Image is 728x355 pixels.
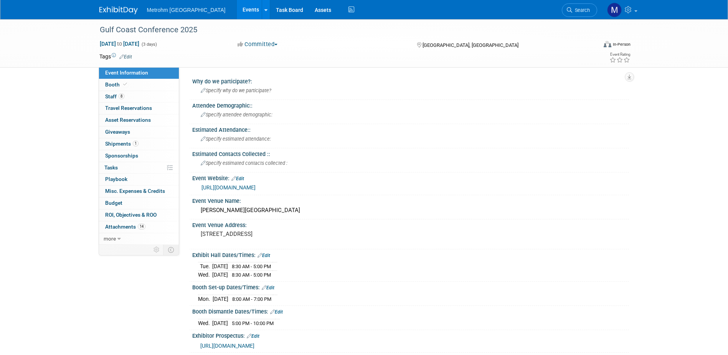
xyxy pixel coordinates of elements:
div: In-Person [612,41,631,47]
span: Asset Reservations [105,117,151,123]
a: Edit [231,176,244,181]
span: 8:30 AM - 5:00 PM [232,272,271,278]
div: Booth Dismantle Dates/Times: [192,306,629,316]
td: Wed. [198,319,212,327]
td: Tags [99,53,132,60]
span: Giveaways [105,129,130,135]
span: 1 [133,141,139,146]
a: Giveaways [99,126,179,138]
a: Edit [262,285,274,290]
td: Toggle Event Tabs [163,245,179,255]
a: Asset Reservations [99,114,179,126]
a: Edit [119,54,132,60]
div: [PERSON_NAME][GEOGRAPHIC_DATA] [198,204,623,216]
span: Travel Reservations [105,105,152,111]
span: to [116,41,123,47]
span: Event Information [105,70,148,76]
div: Estimated Attendance:: [192,124,629,134]
span: Sponsorships [105,153,138,159]
span: Metrohm [GEOGRAPHIC_DATA] [147,7,226,13]
a: Shipments1 [99,138,179,150]
span: 14 [138,224,145,229]
div: Exhibitor Prospectus: [192,330,629,340]
a: Attachments14 [99,221,179,233]
span: Tasks [104,164,118,171]
span: Specify attendee demographic: [201,112,272,118]
span: Specify estimated contacts collected : [201,160,287,166]
a: Event Information [99,67,179,79]
button: Committed [235,40,281,48]
a: Edit [258,253,270,258]
div: Gulf Coast Conference 2025 [97,23,586,37]
td: [DATE] [212,262,228,271]
span: more [104,236,116,242]
span: Staff [105,93,124,100]
span: (3 days) [141,42,157,47]
td: [DATE] [212,270,228,279]
span: Budget [105,200,122,206]
span: ROI, Objectives & ROO [105,212,157,218]
a: Sponsorships [99,150,179,162]
span: Booth [105,81,129,88]
span: 8 [119,93,124,99]
a: ROI, Objectives & ROO [99,209,179,221]
div: Why do we participate?: [192,76,629,85]
a: Search [562,3,597,17]
a: Edit [247,333,259,339]
span: Shipments [105,141,139,147]
span: Attachments [105,224,145,230]
a: Playbook [99,174,179,185]
span: 8:00 AM - 7:00 PM [232,296,271,302]
span: 8:30 AM - 5:00 PM [232,264,271,269]
span: [DATE] [DATE] [99,40,140,47]
a: Booth [99,79,179,91]
div: Attendee Demographic:: [192,100,629,109]
div: Event Rating [609,53,630,56]
pre: [STREET_ADDRESS] [201,231,366,237]
td: Personalize Event Tab Strip [150,245,163,255]
img: ExhibitDay [99,7,138,14]
span: 5:00 PM - 10:00 PM [232,320,274,326]
div: Booth Set-up Dates/Times: [192,282,629,292]
img: Michelle Simoes [607,3,622,17]
div: Event Website: [192,173,629,182]
td: [DATE] [212,319,228,327]
a: Staff8 [99,91,179,103]
div: Exhibit Hall Dates/Times: [192,249,629,259]
span: Search [572,7,590,13]
img: Format-Inperson.png [604,41,611,47]
a: Budget [99,197,179,209]
span: Specify estimated attendance: [201,136,271,142]
a: Travel Reservations [99,103,179,114]
span: [GEOGRAPHIC_DATA], [GEOGRAPHIC_DATA] [423,42,518,48]
a: [URL][DOMAIN_NAME] [200,343,254,349]
a: Misc. Expenses & Credits [99,186,179,197]
div: Event Venue Address: [192,219,629,229]
span: Playbook [105,176,127,182]
div: Event Venue Name: [192,195,629,205]
a: [URL][DOMAIN_NAME] [201,184,256,191]
i: Booth reservation complete [123,82,127,86]
a: Tasks [99,162,179,174]
a: Edit [270,309,283,315]
td: Tue. [198,262,212,271]
td: Wed. [198,270,212,279]
span: Misc. Expenses & Credits [105,188,165,194]
div: Estimated Contacts Collected :: [192,148,629,158]
td: Mon. [198,295,213,303]
td: [DATE] [213,295,228,303]
div: Event Format [552,40,631,51]
a: more [99,233,179,245]
span: Specify why do we participate? [201,88,271,93]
